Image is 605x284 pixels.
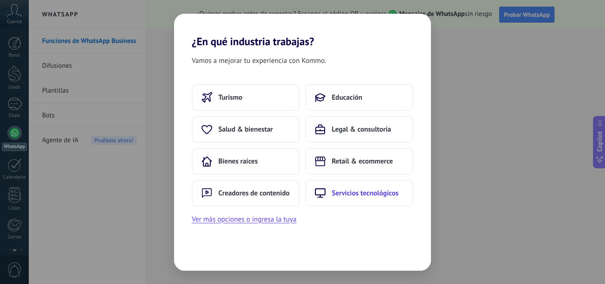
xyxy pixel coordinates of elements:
[192,180,300,206] button: Creadores de contenido
[305,116,413,143] button: Legal & consultoría
[305,180,413,206] button: Servicios tecnológicos
[332,125,391,134] span: Legal & consultoría
[192,84,300,111] button: Turismo
[192,148,300,175] button: Bienes raíces
[192,116,300,143] button: Salud & bienestar
[332,93,362,102] span: Educación
[218,157,258,166] span: Bienes raíces
[192,214,296,225] button: Ver más opciones o ingresa la tuya
[218,93,242,102] span: Turismo
[192,55,326,66] span: Vamos a mejorar tu experiencia con Kommo.
[305,148,413,175] button: Retail & ecommerce
[174,14,431,48] h2: ¿En qué industria trabajas?
[218,125,273,134] span: Salud & bienestar
[305,84,413,111] button: Educación
[332,189,399,198] span: Servicios tecnológicos
[218,189,290,198] span: Creadores de contenido
[332,157,393,166] span: Retail & ecommerce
